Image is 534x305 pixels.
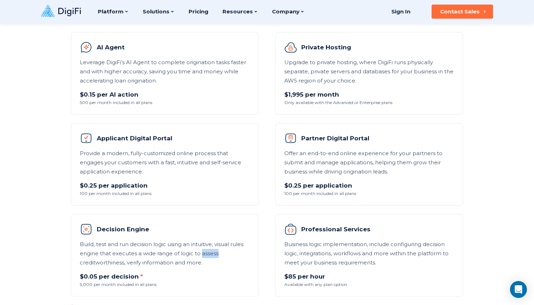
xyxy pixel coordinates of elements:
[284,41,454,54] h3: Private Hosting
[284,90,454,99] p: $1,995 per month
[80,190,250,197] span: 100 per month included in all plans
[284,99,454,106] span: Only available with the Advanced or Enterprise plans
[284,132,454,145] h3: Partner Digital Portal
[284,223,454,236] h3: Professional Services
[510,281,527,298] div: Open Intercom Messenger
[80,58,250,85] p: Leverage DigiFi’s AI Agent to complete origination tasks faster and with higher accuracy, saving ...
[284,281,454,288] span: Available with any plan option
[284,149,454,176] p: Offer an end-to-end online experience for your partners to submit and manage applications, helpin...
[80,281,250,288] span: 5,000 per month included in all plans
[382,5,419,19] a: Sign In
[80,272,250,281] p: $0.05 per decision
[284,272,454,281] p: $85 per hour
[80,149,250,176] p: Provide a modern, fully-customized online process that engages your customers with a fast, intuit...
[80,132,250,145] h3: Applicant Digital Portal
[284,190,454,197] span: 100 per month included in all plans
[440,8,480,15] div: Contact Sales
[284,58,454,85] p: Upgrade to private hosting, where DigiFi runs physically separate, private servers and databases ...
[80,181,250,190] p: $0.25 per application
[80,41,250,54] h3: AI Agent
[432,5,493,19] button: Contact Sales
[80,240,250,267] p: Build, test and run decision logic using an intuitive, visual rules engine that executes a wide r...
[284,181,454,190] p: $0.25 per application
[80,223,250,236] h3: Decision Engine
[80,90,250,99] p: $0.15 per AI action
[284,240,454,267] p: Business logic implementation, include configuring decision logic, integrations, workflows and mo...
[80,99,250,106] span: 500 per month included in all plans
